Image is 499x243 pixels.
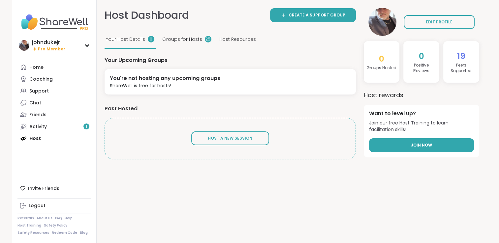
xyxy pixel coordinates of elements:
span: 0 [419,50,424,62]
a: Safety Policy [44,223,67,228]
span: EDIT PROFILE [426,19,452,25]
span: Create a support group [289,12,345,18]
h4: Peers Supported [446,63,477,74]
span: Pro Member [38,46,65,52]
span: 19 [457,50,465,62]
div: Friends [29,112,47,118]
h4: Positive Review s [406,63,437,74]
div: You're not hosting any upcoming groups [110,74,220,82]
div: johndukejr [32,39,65,46]
a: Activity1 [17,121,91,132]
a: Create a support group [270,8,356,22]
h4: Your Upcoming Groups [105,57,356,64]
div: Coaching [29,76,53,83]
h4: Groups Hosted [366,65,396,71]
a: Join Now [369,138,474,152]
img: johndukejr [19,40,29,51]
img: ShareWell Nav Logo [17,11,91,34]
a: Safety Resources [17,230,49,235]
div: Logout [29,202,46,209]
img: johndukejr [368,8,396,36]
a: Coaching [17,73,91,85]
div: Support [29,88,49,94]
a: Home [17,61,91,73]
span: Host Resources [219,36,256,43]
div: 25 [205,36,211,42]
span: 1 [86,124,87,129]
span: Host A New Session [208,135,252,141]
a: Support [17,85,91,97]
div: 0 [148,36,154,42]
a: FAQ [55,216,62,221]
span: 0 [379,53,384,65]
a: Redeem Code [52,230,77,235]
button: Host A New Session [191,131,269,145]
div: Chat [29,100,41,106]
a: EDIT PROFILE [404,15,475,29]
span: Join our free Host Training to learn facilitation skills! [369,120,474,133]
a: Referrals [17,216,34,221]
h4: Past Hosted [105,105,356,112]
a: Blog [80,230,88,235]
div: Invite Friends [17,182,91,194]
h4: Want to level up? [369,110,474,117]
span: Your Host Details [106,36,145,43]
span: Groups for Hosts [162,36,202,43]
h1: Host Dashboard [105,8,189,23]
a: About Us [37,216,52,221]
a: Chat [17,97,91,109]
a: Friends [17,109,91,121]
span: Join Now [411,142,432,148]
div: Activity [29,123,47,130]
div: Home [29,64,44,71]
h3: Host rewards [364,91,479,99]
a: Help [65,216,73,221]
div: ShareWell is free for hosts! [110,82,220,89]
a: Logout [17,200,91,212]
a: Host Training [17,223,41,228]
